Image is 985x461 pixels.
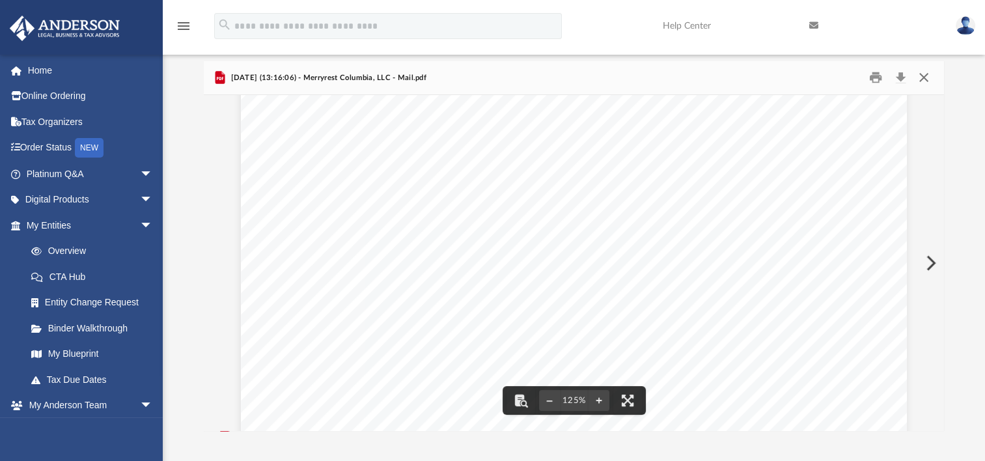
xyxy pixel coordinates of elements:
[915,245,944,281] button: Next File
[9,135,173,161] a: Order StatusNEW
[204,95,944,431] div: Document Viewer
[18,367,173,393] a: Tax Due Dates
[9,212,173,238] a: My Entitiesarrow_drop_down
[18,238,173,264] a: Overview
[217,18,232,32] i: search
[140,161,166,188] span: arrow_drop_down
[539,386,560,415] button: Zoom out
[228,72,426,84] span: [DATE] (13:16:06) - Merryrest Columbia, LLC - Mail.pdf
[204,95,944,431] div: File preview
[140,187,166,214] span: arrow_drop_down
[613,386,642,415] button: Enter fullscreen
[589,386,609,415] button: Zoom in
[506,386,535,415] button: Toggle findbar
[18,264,173,290] a: CTA Hub
[140,393,166,419] span: arrow_drop_down
[9,109,173,135] a: Tax Organizers
[176,25,191,34] a: menu
[9,161,173,187] a: Platinum Q&Aarrow_drop_down
[18,290,173,316] a: Entity Change Request
[9,57,173,83] a: Home
[9,393,166,419] a: My Anderson Teamarrow_drop_down
[176,18,191,34] i: menu
[911,68,935,88] button: Close
[75,138,104,158] div: NEW
[9,187,173,213] a: Digital Productsarrow_drop_down
[204,61,944,432] div: Preview
[956,16,975,35] img: User Pic
[18,315,173,341] a: Binder Walkthrough
[889,68,912,88] button: Download
[863,68,889,88] button: Print
[6,16,124,41] img: Anderson Advisors Platinum Portal
[9,83,173,109] a: Online Ordering
[18,341,166,367] a: My Blueprint
[560,397,589,405] div: Current zoom level
[140,212,166,239] span: arrow_drop_down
